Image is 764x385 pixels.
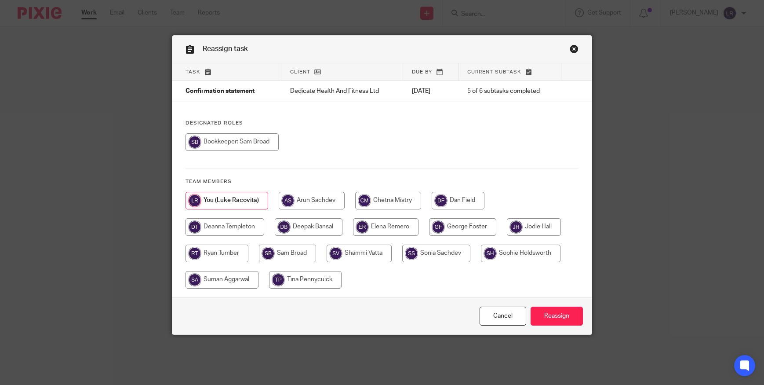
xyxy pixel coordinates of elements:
input: Reassign [531,307,583,326]
span: Current subtask [467,70,521,74]
td: 5 of 6 subtasks completed [458,81,561,102]
span: Client [290,70,310,74]
h4: Team members [186,178,578,185]
span: Reassign task [203,45,248,52]
span: Task [186,70,200,74]
h4: Designated Roles [186,120,578,127]
a: Close this dialog window [570,44,578,56]
p: [DATE] [412,87,450,95]
a: Close this dialog window [480,307,526,326]
p: Dedicate Health And Fitness Ltd [290,87,394,95]
span: Due by [412,70,432,74]
span: Confirmation statement [186,88,255,95]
